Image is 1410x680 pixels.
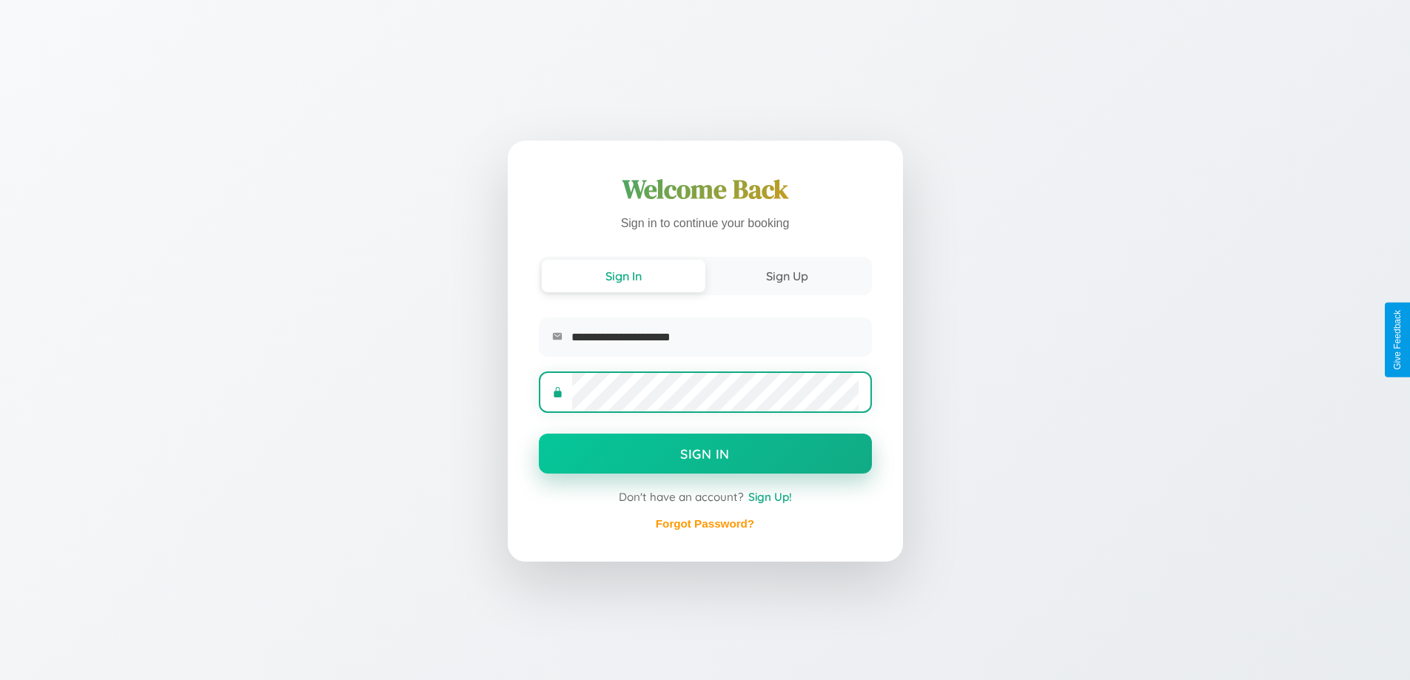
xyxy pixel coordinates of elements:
h1: Welcome Back [539,172,872,207]
button: Sign In [539,434,872,474]
div: Give Feedback [1392,310,1403,370]
a: Forgot Password? [656,517,754,530]
button: Sign In [542,260,705,292]
span: Sign Up! [748,490,792,504]
p: Sign in to continue your booking [539,213,872,235]
div: Don't have an account? [539,490,872,504]
button: Sign Up [705,260,869,292]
